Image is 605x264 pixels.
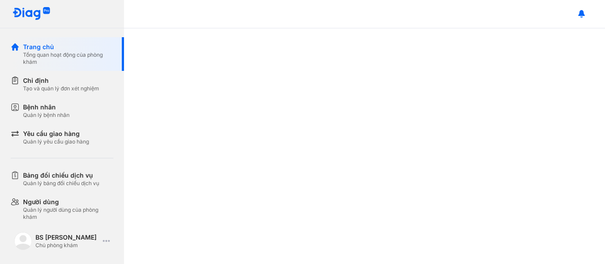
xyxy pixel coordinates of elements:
[23,43,113,51] div: Trang chủ
[12,7,50,21] img: logo
[23,171,99,180] div: Bảng đối chiếu dịch vụ
[23,85,99,92] div: Tạo và quản lý đơn xét nghiệm
[23,76,99,85] div: Chỉ định
[35,233,99,242] div: BS [PERSON_NAME]
[23,180,99,187] div: Quản lý bảng đối chiếu dịch vụ
[23,138,89,145] div: Quản lý yêu cầu giao hàng
[14,232,32,250] img: logo
[23,206,113,221] div: Quản lý người dùng của phòng khám
[23,198,113,206] div: Người dùng
[35,242,99,249] div: Chủ phòng khám
[23,103,70,112] div: Bệnh nhân
[23,51,113,66] div: Tổng quan hoạt động của phòng khám
[23,129,89,138] div: Yêu cầu giao hàng
[23,112,70,119] div: Quản lý bệnh nhân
